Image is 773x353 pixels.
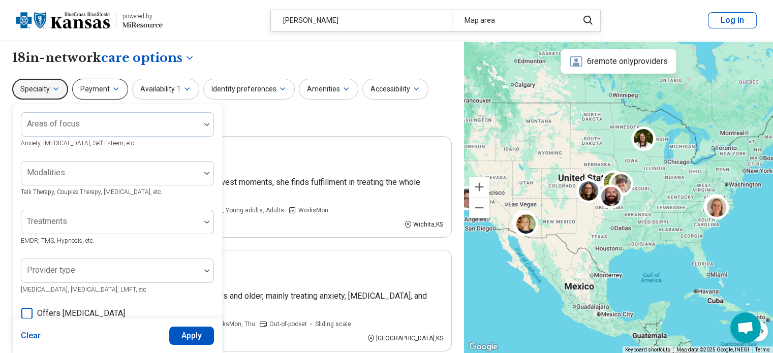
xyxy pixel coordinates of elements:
span: 1 [177,84,181,94]
a: Blue Cross Blue Shield Kansaspowered by [16,8,163,33]
div: 6 remote only providers [561,49,676,74]
span: Works Mon [298,206,328,215]
div: [PERSON_NAME] [271,10,452,31]
img: Blue Cross Blue Shield Kansas [16,8,110,33]
p: With a passion for helping individuals at their lowest moments, she finds fulfillment in treating... [51,176,443,201]
button: Accessibility [362,79,428,100]
p: [PERSON_NAME] works with individuals 14 years and older, mainly treating anxiety, [MEDICAL_DATA],... [51,290,443,314]
span: Talk Therapy, Couples Therapy, [MEDICAL_DATA], etc. [21,188,163,196]
div: Map area [452,10,572,31]
span: Works Mon, Thu [211,319,255,329]
label: Areas of focus [27,119,80,129]
div: Wichita , KS [404,220,443,229]
button: Specialty [12,79,68,100]
label: Provider type [27,265,75,275]
span: Offers [MEDICAL_DATA] [37,307,125,319]
span: Anxiety, [MEDICAL_DATA], Self-Esteem, etc. [21,140,136,147]
h1: 18 in-network [12,49,195,67]
button: Zoom in [469,177,489,197]
div: Open chat [730,312,761,343]
button: Amenities [299,79,358,100]
span: EMDR, TMS, Hypnosis, etc. [21,237,95,244]
button: Apply [169,327,214,345]
div: powered by [122,12,163,21]
span: [MEDICAL_DATA], [MEDICAL_DATA], LMFT, etc. [21,286,148,293]
a: Terms (opens in new tab) [755,347,770,352]
span: Sliding scale [315,319,351,329]
label: Modalities [27,168,65,177]
button: Care options [101,49,195,67]
label: Treatments [27,216,67,226]
div: [GEOGRAPHIC_DATA] , KS [367,334,443,343]
button: Clear [21,327,41,345]
button: Payment [72,79,128,100]
span: Out-of-pocket [269,319,307,329]
span: care options [101,49,182,67]
button: Identity preferences [203,79,295,100]
button: Zoom out [469,198,489,218]
button: Availability1 [132,79,199,100]
button: Log In [708,12,757,28]
span: Map data ©2025 Google, INEGI [676,347,749,352]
